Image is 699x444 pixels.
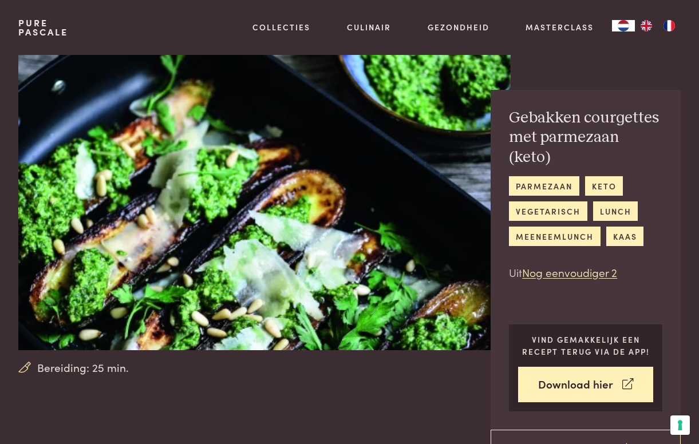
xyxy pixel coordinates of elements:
p: Vind gemakkelijk een recept terug via de app! [518,334,653,357]
button: Uw voorkeuren voor toestemming voor trackingtechnologieën [670,415,690,435]
a: EN [635,20,658,31]
p: Uit [509,264,662,281]
a: Culinair [347,21,391,33]
a: FR [658,20,681,31]
ul: Language list [635,20,681,31]
img: Gebakken courgettes met parmezaan (keto) [18,55,511,350]
a: parmezaan [509,176,579,195]
a: Collecties [252,21,310,33]
a: Nog eenvoudiger 2 [522,264,617,280]
div: Language [612,20,635,31]
a: meeneemlunch [509,227,600,245]
span: Bereiding: 25 min. [37,359,129,376]
a: NL [612,20,635,31]
aside: Language selected: Nederlands [612,20,681,31]
a: keto [585,176,623,195]
a: PurePascale [18,18,68,37]
a: lunch [593,201,638,220]
a: kaas [606,227,643,245]
h2: Gebakken courgettes met parmezaan (keto) [509,108,662,168]
a: vegetarisch [509,201,587,220]
a: Masterclass [526,21,594,33]
a: Gezondheid [428,21,489,33]
a: Download hier [518,367,653,403]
